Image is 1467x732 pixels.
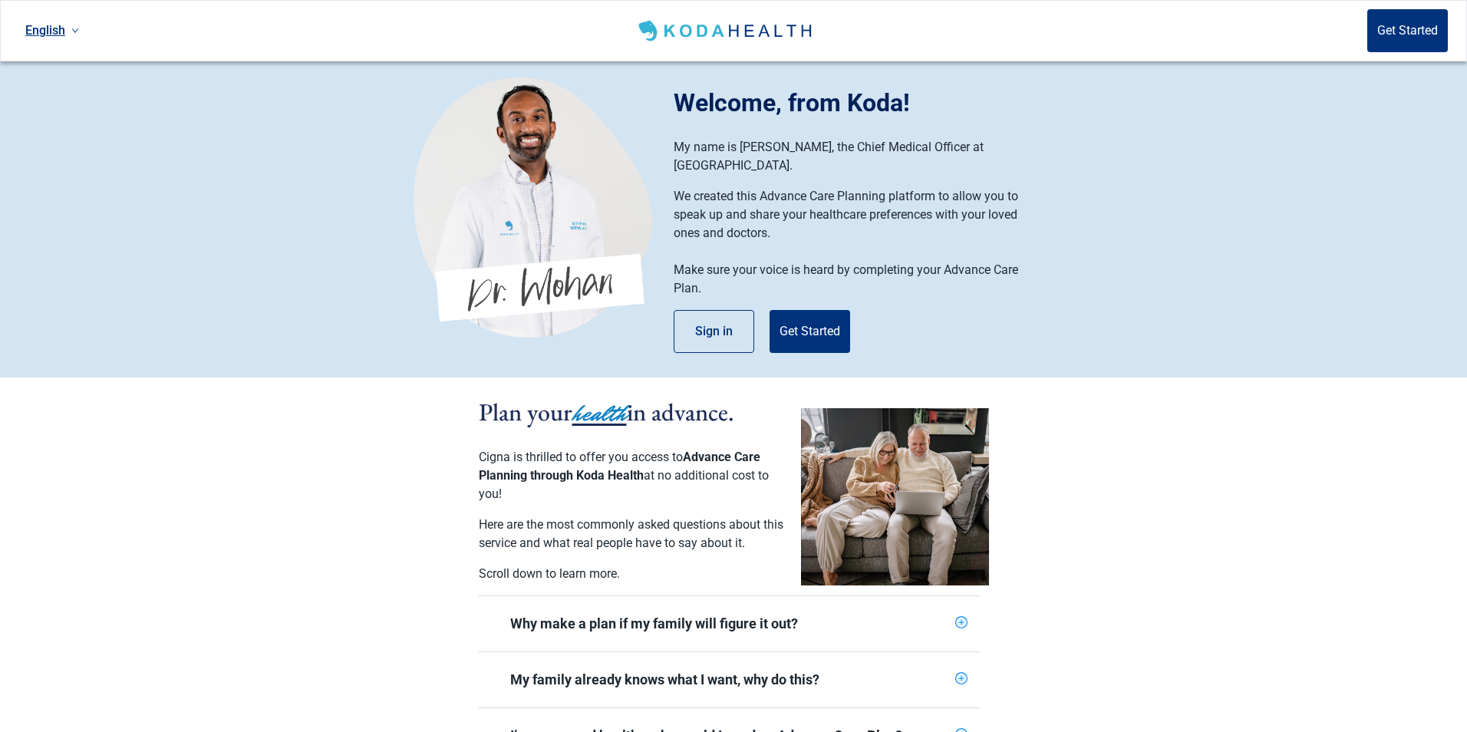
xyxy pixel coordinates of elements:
[674,261,1038,298] p: Make sure your voice is heard by completing your Advance Care Plan.
[955,672,968,684] span: plus-circle
[479,396,572,428] span: Plan your
[955,616,968,628] span: plus-circle
[674,187,1038,242] p: We created this Advance Care Planning platform to allow you to speak up and share your healthcare...
[635,18,817,43] img: Koda Health
[572,397,627,430] span: health
[479,450,683,464] span: Cigna is thrilled to offer you access to
[801,408,989,585] img: Couple planning their healthcare together
[479,596,980,651] div: Why make a plan if my family will figure it out?
[627,396,734,428] span: in advance.
[479,565,786,583] p: Scroll down to learn more.
[770,310,850,353] button: Get Started
[674,310,754,353] button: Sign in
[71,27,79,35] span: down
[674,84,1053,121] h1: Welcome, from Koda!
[19,18,85,43] a: Current language: English
[1367,9,1448,52] button: Get Started
[510,671,949,689] div: My family already knows what I want, why do this?
[479,516,786,552] p: Here are the most commonly asked questions about this service and what real people have to say ab...
[479,652,980,707] div: My family already knows what I want, why do this?
[414,77,652,338] img: Koda Health
[510,615,949,633] div: Why make a plan if my family will figure it out?
[674,138,1038,175] p: My name is [PERSON_NAME], the Chief Medical Officer at [GEOGRAPHIC_DATA].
